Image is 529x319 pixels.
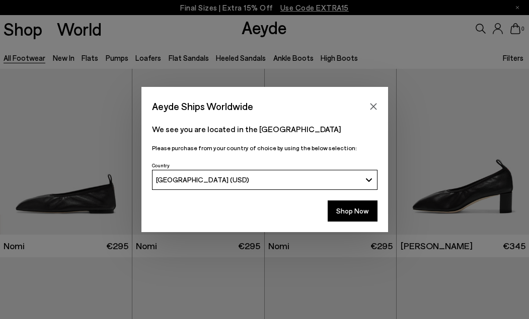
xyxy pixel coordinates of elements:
[152,97,253,115] span: Aeyde Ships Worldwide
[152,143,377,153] p: Please purchase from your country of choice by using the below selection:
[156,175,249,184] span: [GEOGRAPHIC_DATA] (USD)
[152,123,377,135] p: We see you are located in the [GEOGRAPHIC_DATA]
[328,200,377,222] button: Shop Now
[152,162,170,168] span: Country
[366,99,381,114] button: Close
